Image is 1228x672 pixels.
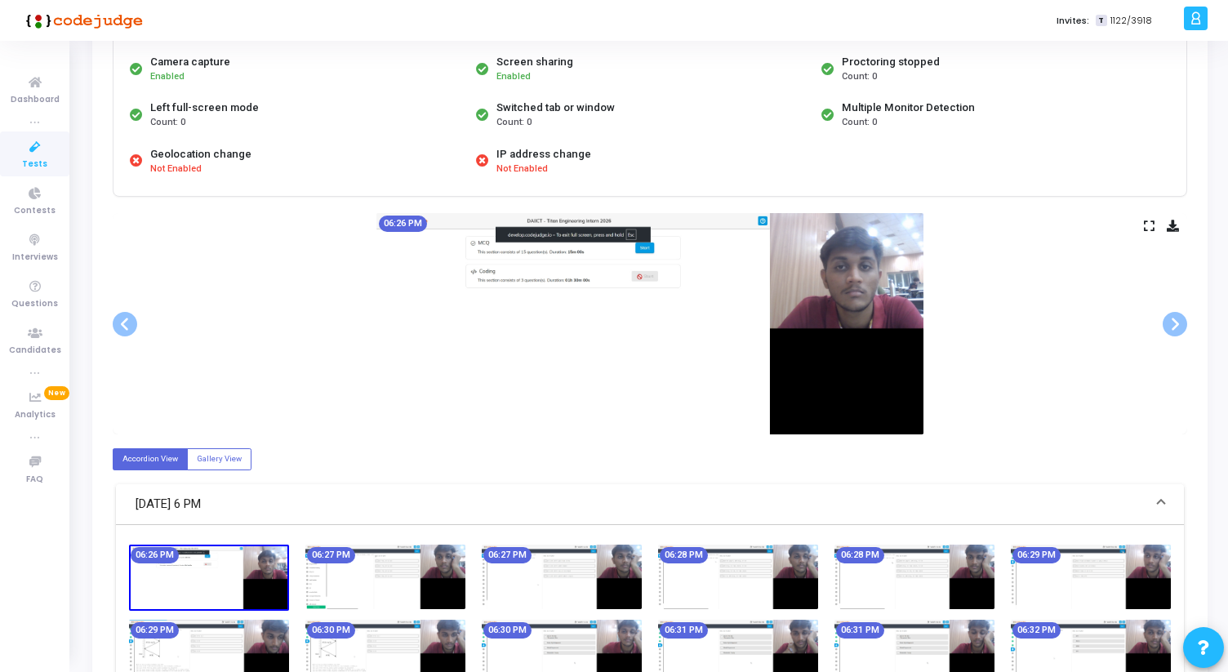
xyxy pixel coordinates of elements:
[20,4,143,37] img: logo
[187,448,251,470] label: Gallery View
[379,216,427,232] mat-chip: 06:26 PM
[116,484,1184,525] mat-expansion-panel-header: [DATE] 6 PM
[496,100,615,116] div: Switched tab or window
[1057,14,1089,28] label: Invites:
[660,622,708,639] mat-chip: 06:31 PM
[129,545,289,612] img: screenshot-1758891393810.jpeg
[150,116,185,130] span: Count: 0
[496,146,591,162] div: IP address change
[842,54,940,70] div: Proctoring stopped
[376,213,923,434] img: screenshot-1758891393810.jpeg
[150,146,251,162] div: Geolocation change
[660,547,708,563] mat-chip: 06:28 PM
[11,297,58,311] span: Questions
[44,386,69,400] span: New
[26,473,43,487] span: FAQ
[496,162,548,176] span: Not Enabled
[150,71,185,82] span: Enabled
[1011,545,1171,609] img: screenshot-1758891544100.jpeg
[14,204,56,218] span: Contests
[483,622,532,639] mat-chip: 06:30 PM
[834,545,994,609] img: screenshot-1758891514093.jpeg
[307,622,355,639] mat-chip: 06:30 PM
[1110,14,1152,28] span: 1122/3918
[150,100,259,116] div: Left full-screen mode
[658,545,818,609] img: screenshot-1758891484279.jpeg
[305,545,465,609] img: screenshot-1758891424113.jpeg
[1012,547,1061,563] mat-chip: 06:29 PM
[1012,622,1061,639] mat-chip: 06:32 PM
[150,162,202,176] span: Not Enabled
[9,344,61,358] span: Candidates
[496,116,532,130] span: Count: 0
[12,251,58,265] span: Interviews
[1096,15,1106,27] span: T
[22,158,47,171] span: Tests
[482,545,642,609] img: screenshot-1758891454097.jpeg
[842,70,877,84] span: Count: 0
[836,547,884,563] mat-chip: 06:28 PM
[496,54,573,70] div: Screen sharing
[842,100,975,116] div: Multiple Monitor Detection
[113,448,188,470] label: Accordion View
[307,547,355,563] mat-chip: 06:27 PM
[15,408,56,422] span: Analytics
[496,71,531,82] span: Enabled
[150,54,230,70] div: Camera capture
[131,622,179,639] mat-chip: 06:29 PM
[131,547,179,563] mat-chip: 06:26 PM
[483,547,532,563] mat-chip: 06:27 PM
[836,622,884,639] mat-chip: 06:31 PM
[842,116,877,130] span: Count: 0
[136,495,1145,514] mat-panel-title: [DATE] 6 PM
[11,93,60,107] span: Dashboard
